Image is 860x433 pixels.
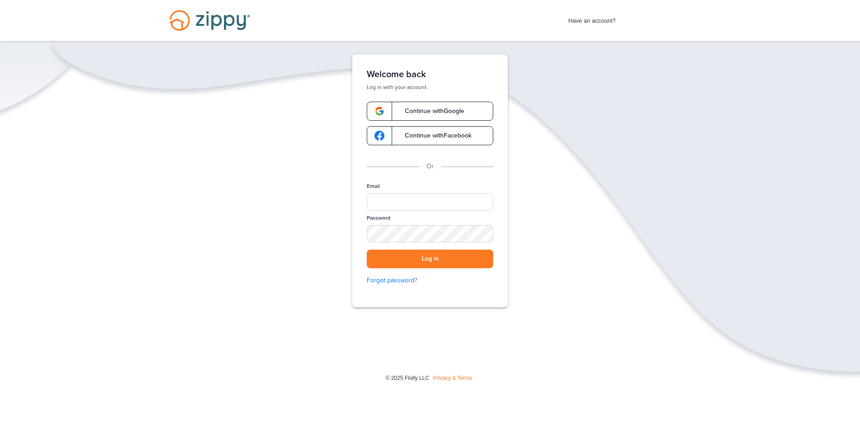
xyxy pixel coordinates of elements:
span: Have an account? [568,11,616,26]
p: Or [427,162,434,172]
a: Forgot password? [367,276,493,285]
input: Email [367,193,493,211]
label: Password [367,214,390,222]
img: google-logo [374,106,384,116]
a: google-logoContinue withFacebook [367,126,493,145]
h1: Welcome back [367,69,493,80]
span: Continue with Google [396,108,464,114]
a: google-logoContinue withGoogle [367,102,493,121]
label: Email [367,182,380,190]
button: Log in [367,250,493,268]
a: Privacy & Terms [433,375,472,381]
span: © 2025 Floify LLC [385,375,429,381]
input: Password [367,225,493,242]
span: Continue with Facebook [396,133,471,139]
img: google-logo [374,131,384,141]
p: Log in with your account. [367,84,493,91]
